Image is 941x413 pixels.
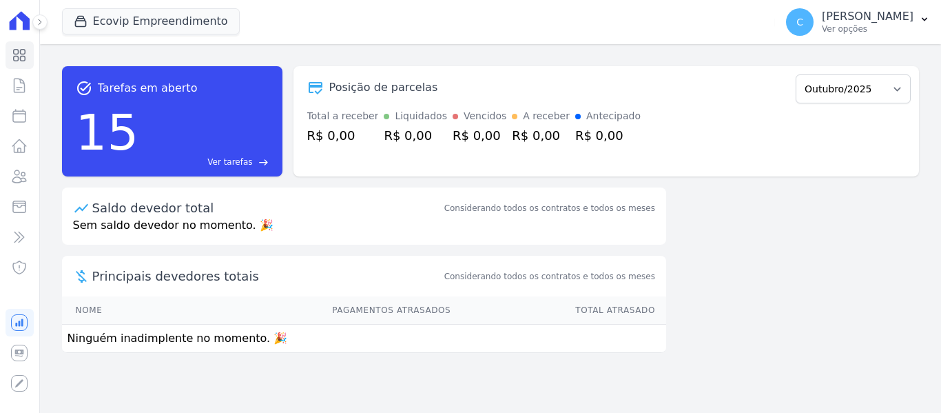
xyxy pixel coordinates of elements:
[796,17,803,27] span: C
[76,80,92,97] span: task_alt
[144,156,268,168] a: Ver tarefas east
[775,3,941,41] button: C [PERSON_NAME] Ver opções
[62,217,666,245] p: Sem saldo devedor no momento. 🎉
[444,270,655,283] span: Considerando todos os contratos e todos os meses
[62,325,666,353] td: Ninguém inadimplente no momento. 🎉
[444,202,655,214] div: Considerando todos os contratos e todos os meses
[207,156,252,168] span: Ver tarefas
[464,109,506,123] div: Vencidos
[307,126,379,145] div: R$ 0,00
[384,126,447,145] div: R$ 0,00
[62,296,170,325] th: Nome
[395,109,447,123] div: Liquidados
[451,296,666,325] th: Total Atrasado
[92,199,442,217] div: Saldo devedor total
[453,126,506,145] div: R$ 0,00
[822,23,913,34] p: Ver opções
[169,296,451,325] th: Pagamentos Atrasados
[575,126,641,145] div: R$ 0,00
[258,157,269,168] span: east
[76,97,139,168] div: 15
[92,267,442,285] span: Principais devedores totais
[586,109,641,123] div: Antecipado
[307,109,379,123] div: Total a receber
[329,79,438,96] div: Posição de parcelas
[512,126,570,145] div: R$ 0,00
[822,10,913,23] p: [PERSON_NAME]
[62,8,240,34] button: Ecovip Empreendimento
[523,109,570,123] div: A receber
[98,80,198,97] span: Tarefas em aberto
